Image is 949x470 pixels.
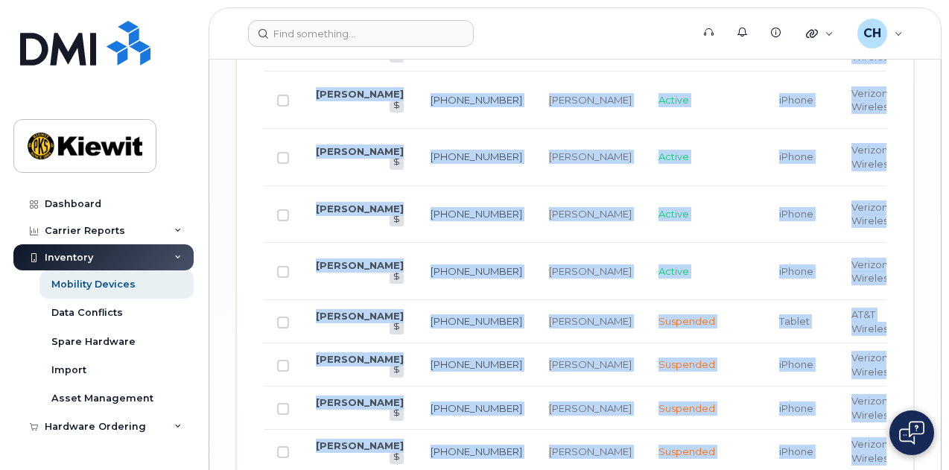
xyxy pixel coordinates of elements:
a: [PHONE_NUMBER] [431,315,522,327]
div: [PERSON_NAME] [549,358,632,372]
div: [PERSON_NAME] [549,264,632,279]
span: iPhone [779,358,813,370]
input: Find something... [248,20,474,47]
a: View Last Bill [390,215,404,226]
span: Suspended [658,315,715,327]
span: Suspended [658,402,715,414]
span: Verizon Wireless [851,36,892,63]
div: [PERSON_NAME] [549,445,632,459]
span: Active [658,150,689,162]
a: [PERSON_NAME] [316,88,404,100]
div: [PERSON_NAME] [549,314,632,328]
div: [PERSON_NAME] [549,401,632,416]
a: [PERSON_NAME] [316,353,404,365]
a: View Last Bill [390,273,404,284]
a: View Last Bill [390,158,404,169]
span: Tablet [779,315,810,327]
a: [PHONE_NUMBER] [431,265,522,277]
a: View Last Bill [390,366,404,377]
span: Verizon Wireless [851,258,892,285]
span: iPhone [779,445,813,457]
a: View Last Bill [390,101,404,112]
div: [PERSON_NAME] [549,93,632,107]
span: Active [658,265,689,277]
a: View Last Bill [390,409,404,420]
a: View Last Bill [390,453,404,464]
a: View Last Bill [390,323,404,334]
a: [PERSON_NAME] [316,203,404,215]
a: [PERSON_NAME] [316,396,404,408]
a: [PERSON_NAME] [316,145,404,157]
span: Verizon Wireless [851,352,892,378]
a: [PHONE_NUMBER] [431,94,522,106]
span: Active [658,94,689,106]
span: iPhone [779,150,813,162]
span: iPhone [779,208,813,220]
span: iPhone [779,265,813,277]
a: [PHONE_NUMBER] [431,445,522,457]
span: Verizon Wireless [851,144,892,170]
img: Open chat [899,421,924,445]
a: [PERSON_NAME] [316,259,404,271]
span: Suspended [658,445,715,457]
a: [PHONE_NUMBER] [431,150,522,162]
a: [PHONE_NUMBER] [431,358,522,370]
a: [PERSON_NAME] [316,310,404,322]
span: Suspended [658,358,715,370]
div: [PERSON_NAME] [549,207,632,221]
span: Verizon Wireless [851,438,892,464]
a: [PERSON_NAME] [316,439,404,451]
span: Verizon Wireless [851,201,892,227]
span: AT&T Wireless [851,308,892,334]
span: iPhone [779,402,813,414]
span: CH [863,25,881,42]
span: Verizon Wireless [851,395,892,421]
div: Quicklinks [796,19,844,48]
span: Active [658,208,689,220]
div: [PERSON_NAME] [549,150,632,164]
span: iPhone [779,94,813,106]
a: [PHONE_NUMBER] [431,402,522,414]
span: Verizon Wireless [851,87,892,113]
a: [PHONE_NUMBER] [431,208,522,220]
div: Cassandra Hornback [847,19,913,48]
